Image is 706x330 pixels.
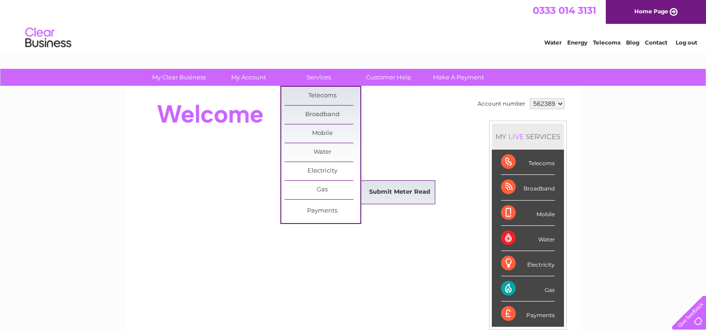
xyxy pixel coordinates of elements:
[544,39,562,46] a: Water
[285,124,360,143] a: Mobile
[281,69,357,86] a: Services
[211,69,287,86] a: My Account
[25,24,72,52] img: logo.png
[285,181,360,199] a: Gas
[676,39,697,46] a: Log out
[533,5,596,16] a: 0333 014 3131
[141,69,217,86] a: My Clear Business
[501,201,555,226] div: Mobile
[285,106,360,124] a: Broadband
[475,96,528,112] td: Account number
[421,69,496,86] a: Make A Payment
[501,150,555,175] div: Telecoms
[351,69,427,86] a: Customer Help
[285,202,360,220] a: Payments
[626,39,639,46] a: Blog
[593,39,621,46] a: Telecoms
[501,276,555,302] div: Gas
[501,175,555,200] div: Broadband
[137,5,571,45] div: Clear Business is a trading name of Verastar Limited (registered in [GEOGRAPHIC_DATA] No. 3667643...
[507,132,526,141] div: LIVE
[501,302,555,326] div: Payments
[492,123,564,150] div: MY SERVICES
[285,162,360,180] a: Electricity
[285,87,360,105] a: Telecoms
[567,39,587,46] a: Energy
[501,226,555,251] div: Water
[285,143,360,162] a: Water
[362,183,438,201] a: Submit Meter Read
[645,39,667,46] a: Contact
[501,251,555,276] div: Electricity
